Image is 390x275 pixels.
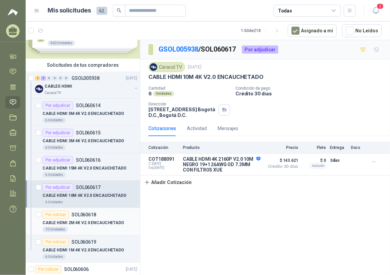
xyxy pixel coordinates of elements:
[310,163,326,169] div: Incluido
[64,267,89,272] p: SOL060606
[64,76,69,81] div: 0
[302,156,326,164] p: $ 0
[96,7,107,15] span: 62
[235,86,387,91] p: Condición de pago
[148,106,216,118] p: [STREET_ADDRESS] Bogotá D.C. , Bogotá D.C.
[235,91,387,96] p: Crédito 30 días
[264,156,298,164] span: $ 143.621
[47,76,52,81] div: 0
[148,86,230,91] p: Cantidad
[187,125,207,132] div: Actividad
[26,208,140,235] a: Por cotizarSOL060618CABLE HDMI 2M 4K V2.0 ENCAUCHETADO10 Unidades
[43,227,68,232] div: 10 Unidades
[148,166,179,170] span: Exp: [DATE]
[43,145,66,150] div: 6 Unidades
[43,254,66,259] div: 6 Unidades
[26,126,140,153] a: Por adjudicarSOL060615CABLE HDMI 3M 4K V2.0 ENCAUCHETADO6 Unidades
[45,83,72,90] p: CABLES HDMI
[278,7,292,14] div: Todas
[26,153,140,181] a: Por adjudicarSOL060616CABLE HDMI 15M 4K V2.0 ENCAUCHETADO6 Unidades
[183,156,260,173] p: CABLE HDMI 4K 2160P V2.0 10M NEGRO 19+1 26AWG OD 7.3MM CON FILTROS XUE
[35,74,139,96] a: 2 4 0 0 0 0 GSOL005938[DATE] Company LogoCABLES HDMICaracol TV
[43,118,66,123] div: 6 Unidades
[76,185,101,190] p: SOL060617
[43,247,124,253] p: CABLE HDMI 1M 4K V2.0 ENCAUCHETADO
[264,145,298,150] p: Precio
[43,138,124,144] p: CABLE HDMI 3M 4K V2.0 ENCAUCHETADO
[241,25,282,36] div: 1 - 50 de 218
[72,212,96,217] p: SOL060618
[76,130,101,135] p: SOL060615
[26,59,140,71] div: Solicitudes de tus compradores
[148,156,179,162] p: COT188091
[148,102,216,106] p: Dirección
[26,235,140,263] a: Por cotizarSOL060619CABLE HDMI 1M 4K V2.0 ENCAUCHETADO6 Unidades
[41,76,46,81] div: 4
[148,162,179,166] span: C: [DATE]
[242,45,278,54] div: Por adjudicar
[43,183,73,191] div: Por adjudicar
[148,145,179,150] p: Cotización
[140,176,196,189] button: Añadir Cotización
[218,125,238,132] div: Mensajes
[43,101,73,110] div: Por adjudicar
[264,164,298,169] span: Crédito 30 días
[72,240,96,244] p: SOL060619
[150,63,157,71] img: Company Logo
[159,45,198,53] a: GSOL005938
[43,156,73,164] div: Por adjudicar
[153,91,174,96] div: Unidades
[76,158,101,162] p: SOL060616
[148,91,152,96] p: 6
[76,103,101,108] p: SOL060614
[52,76,57,81] div: 0
[45,90,61,96] p: Caracol TV
[43,238,69,246] div: Por cotizar
[35,265,61,273] div: Por cotizar
[43,165,127,172] p: CABLE HDMI 15M 4K V2.0 ENCAUCHETADO
[126,75,137,82] p: [DATE]
[330,145,347,150] p: Entrega
[43,211,69,219] div: Por cotizar
[183,145,260,150] p: Producto
[148,73,263,81] p: CABLE HDMI 10M 4K V2.0 ENCAUCHETADO
[302,145,326,150] p: Flete
[43,129,73,137] div: Por adjudicar
[342,24,382,37] button: No Leídos
[330,156,347,164] p: 3 días
[377,3,384,9] span: 2
[188,64,201,70] p: [DATE]
[43,192,127,199] p: CABLE HDMI 10M 4K V2.0 ENCAUCHETADO
[148,125,176,132] div: Cotizaciones
[58,76,63,81] div: 0
[288,24,337,37] button: Asignado a mi
[26,181,140,208] a: Por adjudicarSOL060617CABLE HDMI 10M 4K V2.0 ENCAUCHETADO6 Unidades
[35,76,40,81] div: 2
[117,8,121,13] span: search
[35,85,43,93] img: Company Logo
[43,111,124,117] p: CABLE HDMI 5M 4K V2.0 ENCAUCHETADO
[26,99,140,126] a: Por adjudicarSOL060614CABLE HDMI 5M 4K V2.0 ENCAUCHETADO6 Unidades
[370,5,382,17] button: 2
[8,8,18,16] img: Logo peakr
[72,76,100,81] p: GSOL005938
[351,145,364,150] p: Docs
[43,200,66,205] div: 6 Unidades
[126,266,137,273] p: [DATE]
[43,172,66,178] div: 6 Unidades
[43,220,124,226] p: CABLE HDMI 2M 4K V2.0 ENCAUCHETADO
[148,62,185,72] div: Caracol TV
[159,44,236,55] p: / SOL060617
[48,6,91,16] h1: Mis solicitudes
